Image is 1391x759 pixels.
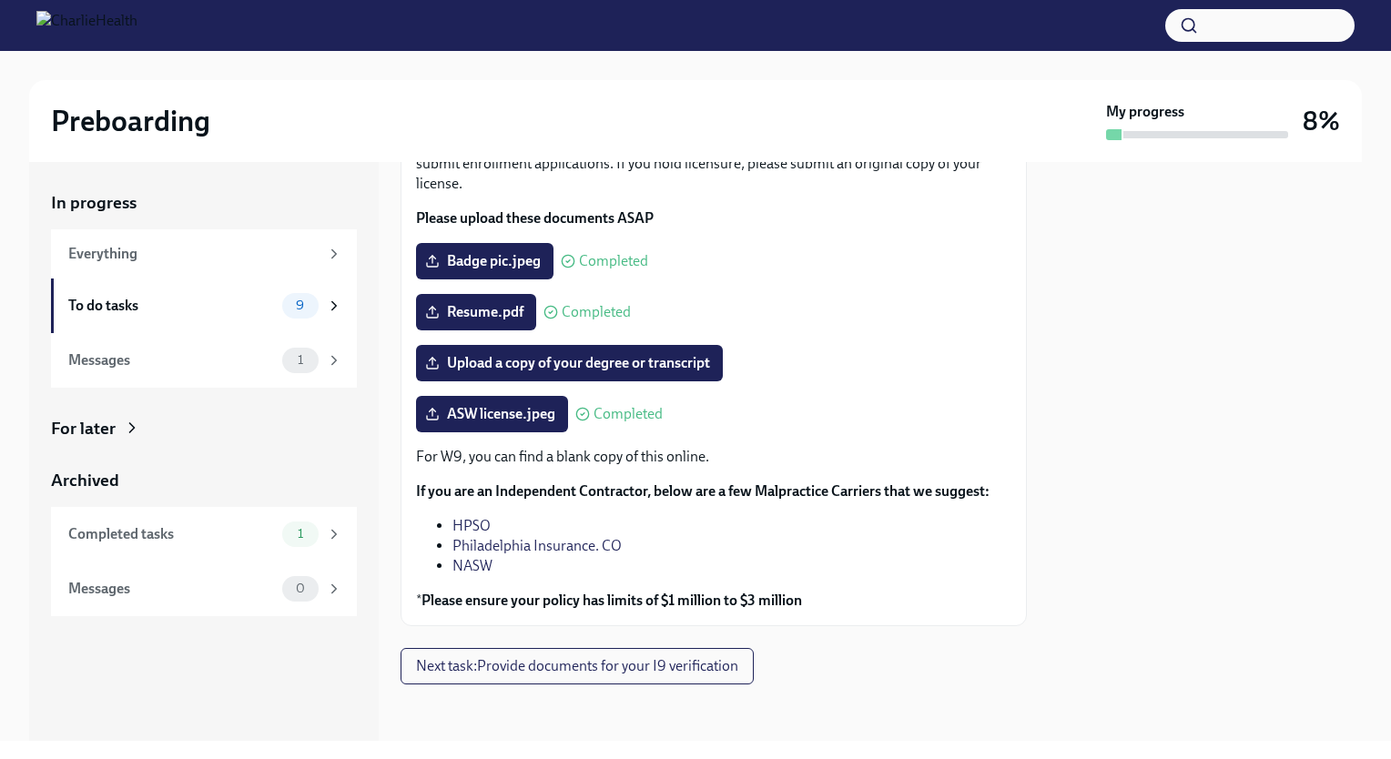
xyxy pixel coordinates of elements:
[68,244,319,264] div: Everything
[452,517,491,534] a: HPSO
[421,592,802,609] strong: Please ensure your policy has limits of $1 million to $3 million
[416,657,738,675] span: Next task : Provide documents for your I9 verification
[68,524,275,544] div: Completed tasks
[416,396,568,432] label: ASW license.jpeg
[68,579,275,599] div: Messages
[416,243,553,279] label: Badge pic.jpeg
[68,350,275,370] div: Messages
[416,134,1011,194] p: The following documents are needed to complete your contractor profile and, in some cases, to sub...
[452,537,622,554] a: Philadelphia Insurance. CO
[594,407,663,421] span: Completed
[51,417,357,440] a: For later
[416,209,654,227] strong: Please upload these documents ASAP
[416,447,1011,467] p: For W9, you can find a blank copy of this online.
[51,278,357,333] a: To do tasks9
[51,103,210,139] h2: Preboarding
[287,527,314,541] span: 1
[285,582,316,595] span: 0
[68,296,275,316] div: To do tasks
[51,507,357,562] a: Completed tasks1
[287,353,314,367] span: 1
[51,191,357,215] a: In progress
[1106,102,1184,122] strong: My progress
[36,11,137,40] img: CharlieHealth
[285,299,315,312] span: 9
[401,648,754,684] button: Next task:Provide documents for your I9 verification
[429,405,555,423] span: ASW license.jpeg
[416,294,536,330] label: Resume.pdf
[579,254,648,268] span: Completed
[429,354,710,372] span: Upload a copy of your degree or transcript
[51,229,357,278] a: Everything
[1303,105,1340,137] h3: 8%
[51,417,116,440] div: For later
[562,305,631,319] span: Completed
[51,333,357,388] a: Messages1
[51,469,357,492] a: Archived
[429,252,541,270] span: Badge pic.jpeg
[452,557,492,574] a: NASW
[416,482,990,500] strong: If you are an Independent Contractor, below are a few Malpractice Carriers that we suggest:
[51,562,357,616] a: Messages0
[429,303,523,321] span: Resume.pdf
[416,345,723,381] label: Upload a copy of your degree or transcript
